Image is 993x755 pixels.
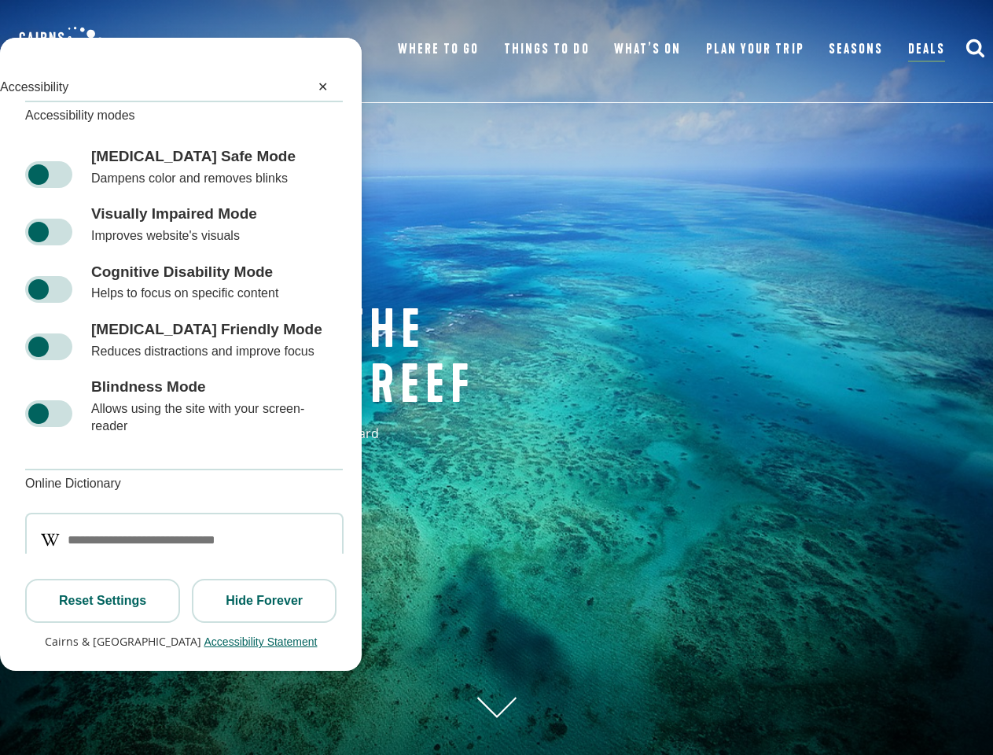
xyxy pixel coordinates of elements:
div: Helps to focus on specific content [91,285,278,302]
a: Plan Your Trip [706,39,804,61]
label: [MEDICAL_DATA] Safe Mode [25,161,72,188]
button: Hide Forever [192,579,337,623]
button: Reset Settings [25,579,180,623]
a: Deals [908,39,945,62]
div: [MEDICAL_DATA] Friendly Mode [91,320,322,339]
a: Where To Go [398,39,479,61]
input: Search the online dictionary... [25,513,344,567]
label: Cognitive Disability Mode [25,276,72,303]
div: Allows using the site with your screen-reader [91,400,337,436]
span: Reset Settings [59,594,146,607]
div: [MEDICAL_DATA] Safe Mode [91,147,296,166]
label: Visually Impaired Mode [25,219,72,245]
label: Blindness Mode [25,400,72,427]
span: Cairns & [GEOGRAPHIC_DATA] [45,634,201,649]
a: What’s On [614,39,681,61]
div: Blindness Mode [91,377,337,396]
div: Cognitive Disability Mode [91,263,278,282]
span: Accessibility modes [25,109,135,122]
label: [MEDICAL_DATA] Friendly Mode [25,333,72,360]
span: Online Dictionary [25,477,121,490]
button: Close Accessibility Panel [308,73,337,101]
div: Visually Impaired Mode [91,204,257,223]
div: Reduces distractions and improve focus [91,343,322,360]
button: Accessibility Statement [204,635,318,648]
div: Improves website's visuals [91,227,257,245]
a: Things To Do [504,39,589,61]
div: Dampens color and removes blinks [91,170,296,187]
span: Hide Forever [226,594,303,607]
a: Seasons [829,39,883,61]
img: CGBR-TNQ_dual-logo.svg [8,16,156,83]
